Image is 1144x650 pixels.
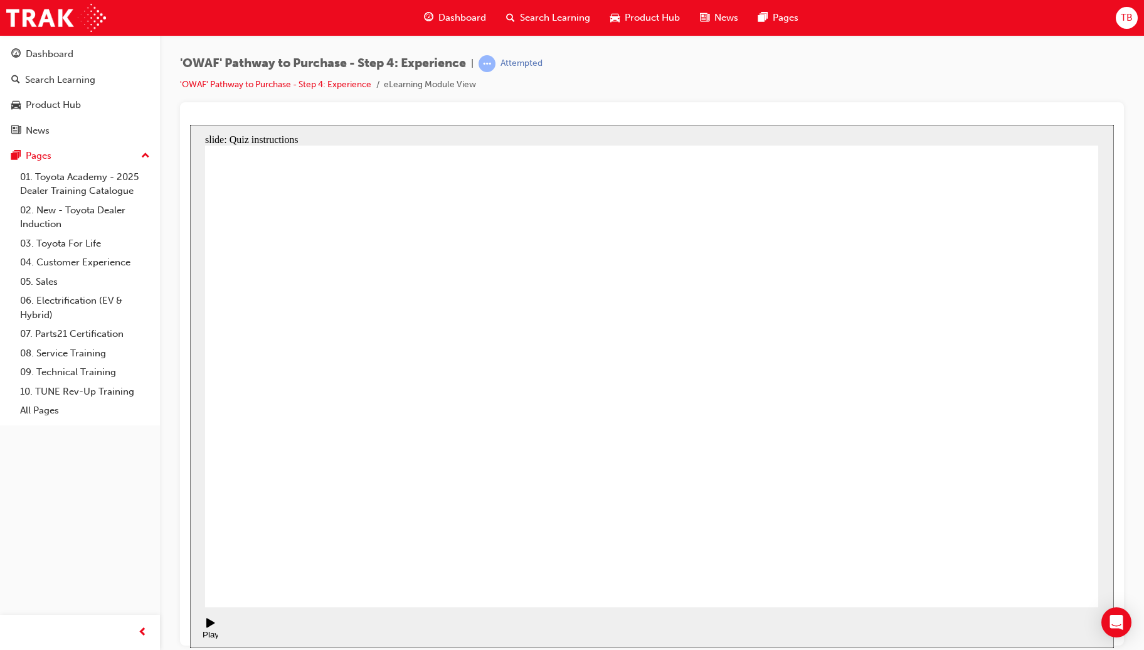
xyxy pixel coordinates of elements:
span: search-icon [11,75,20,86]
a: Dashboard [5,43,155,66]
a: All Pages [15,401,155,420]
button: DashboardSearch LearningProduct HubNews [5,40,155,144]
button: Pages [5,144,155,168]
a: Product Hub [5,93,155,117]
a: 04. Customer Experience [15,253,155,272]
div: playback controls [6,482,28,523]
span: Pages [773,11,798,25]
span: prev-icon [138,625,147,641]
span: car-icon [11,100,21,111]
span: guage-icon [424,10,433,26]
a: 06. Electrification (EV & Hybrid) [15,291,155,324]
a: 08. Service Training [15,344,155,363]
span: learningRecordVerb_ATTEMPT-icon [479,55,495,72]
a: 03. Toyota For Life [15,234,155,253]
div: Open Intercom Messenger [1101,607,1131,637]
div: Attempted [500,58,543,70]
div: Search Learning [25,73,95,87]
span: pages-icon [758,10,768,26]
div: Pages [26,149,51,163]
span: Dashboard [438,11,486,25]
a: car-iconProduct Hub [600,5,690,31]
span: news-icon [700,10,709,26]
a: guage-iconDashboard [414,5,496,31]
a: 05. Sales [15,272,155,292]
span: TB [1121,11,1133,25]
span: guage-icon [11,49,21,60]
a: 10. TUNE Rev-Up Training [15,382,155,402]
span: News [714,11,738,25]
span: up-icon [141,148,150,164]
a: 02. New - Toyota Dealer Induction [15,201,155,234]
span: car-icon [610,10,620,26]
a: 01. Toyota Academy - 2025 Dealer Training Catalogue [15,168,155,201]
button: TB [1116,7,1138,29]
a: 'OWAF' Pathway to Purchase - Step 4: Experience [180,79,371,90]
img: Trak [6,4,106,32]
span: news-icon [11,125,21,137]
span: 'OWAF' Pathway to Purchase - Step 4: Experience [180,56,466,71]
a: pages-iconPages [748,5,808,31]
a: news-iconNews [690,5,748,31]
button: Play (Ctrl+Alt+P) [6,493,28,514]
span: Product Hub [625,11,680,25]
div: News [26,124,50,138]
span: Search Learning [520,11,590,25]
span: | [471,56,474,71]
a: 09. Technical Training [15,363,155,382]
a: search-iconSearch Learning [496,5,600,31]
span: pages-icon [11,151,21,162]
span: search-icon [506,10,515,26]
div: Product Hub [26,98,81,112]
li: eLearning Module View [384,78,476,92]
div: Dashboard [26,47,73,61]
a: Search Learning [5,68,155,92]
a: News [5,119,155,142]
div: Play (Ctrl+Alt+P) [10,505,31,524]
a: 07. Parts21 Certification [15,324,155,344]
